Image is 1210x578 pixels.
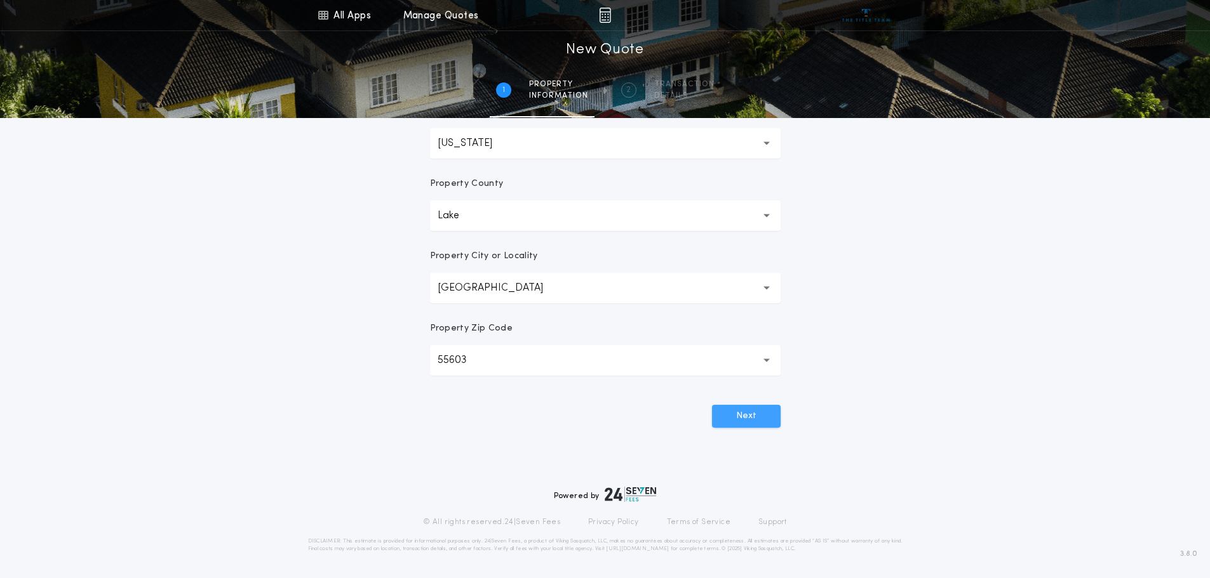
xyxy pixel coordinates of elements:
[308,537,903,553] p: DISCLAIMER: This estimate is provided for informational purposes only. 24|Seven Fees, a product o...
[430,273,781,303] button: [GEOGRAPHIC_DATA]
[430,345,781,376] button: 55603
[430,250,538,263] p: Property City or Locality
[529,79,588,89] span: Property
[430,200,781,231] button: Lake
[529,91,588,101] span: information
[842,9,890,22] img: vs-icon
[438,136,513,151] p: [US_STATE]
[758,517,787,527] a: Support
[667,517,730,527] a: Terms of Service
[554,487,657,502] div: Powered by
[599,8,611,23] img: img
[430,322,513,335] p: Property Zip Code
[626,85,631,95] h2: 2
[438,208,480,223] p: Lake
[438,280,563,296] p: [GEOGRAPHIC_DATA]
[430,178,504,190] p: Property County
[654,79,715,89] span: Transaction
[566,40,643,60] h1: New Quote
[654,91,715,101] span: details
[605,487,657,502] img: logo
[423,517,560,527] p: © All rights reserved. 24|Seven Fees
[588,517,639,527] a: Privacy Policy
[1180,548,1197,560] span: 3.8.0
[606,546,669,551] a: [URL][DOMAIN_NAME]
[712,405,781,428] button: Next
[502,85,505,95] h2: 1
[438,353,487,368] p: 55603
[430,128,781,159] button: [US_STATE]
